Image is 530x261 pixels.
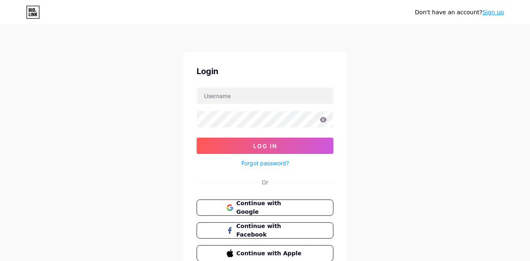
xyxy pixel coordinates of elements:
[197,138,333,154] button: Log In
[197,222,333,239] button: Continue with Facebook
[482,9,504,15] a: Sign up
[262,178,268,186] div: Or
[253,143,277,149] span: Log In
[237,249,304,258] span: Continue with Apple
[197,200,333,216] button: Continue with Google
[197,88,333,104] input: Username
[241,159,289,167] a: Forgot password?
[237,199,304,216] span: Continue with Google
[237,222,304,239] span: Continue with Facebook
[197,65,333,77] div: Login
[415,8,504,17] div: Don't have an account?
